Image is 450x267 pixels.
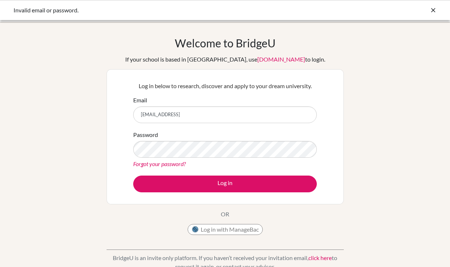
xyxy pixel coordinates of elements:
[133,96,147,105] label: Email
[221,210,229,219] p: OR
[133,130,158,139] label: Password
[308,254,332,261] a: click here
[175,36,276,50] h1: Welcome to BridgeU
[133,160,186,167] a: Forgot your password?
[14,6,327,15] div: Invalid email or password.
[125,55,325,64] div: If your school is based in [GEOGRAPHIC_DATA], use to login.
[133,82,317,90] p: Log in below to research, discover and apply to your dream university.
[188,224,263,235] button: Log in with ManageBac
[133,176,317,192] button: Log in
[257,56,305,63] a: [DOMAIN_NAME]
